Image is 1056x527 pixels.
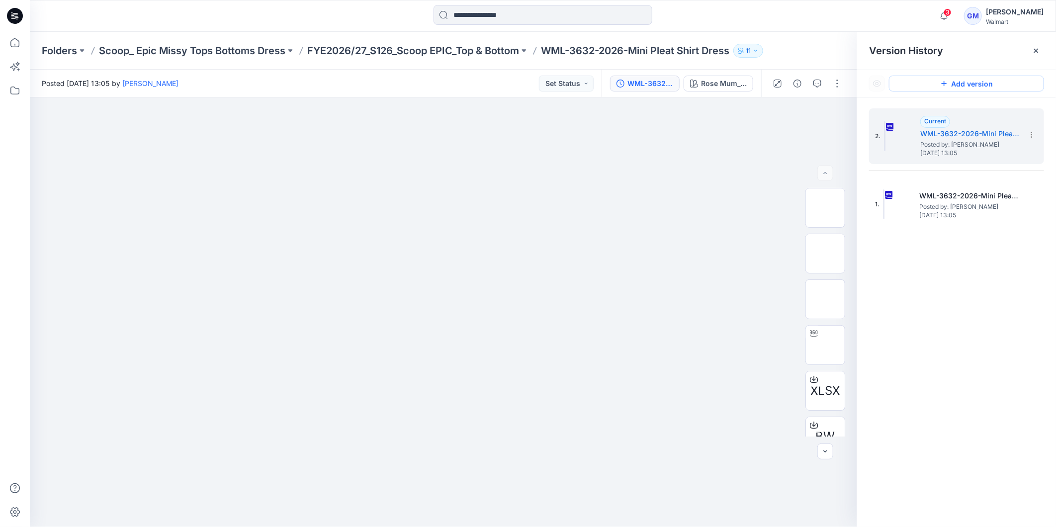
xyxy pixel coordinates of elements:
a: Scoop_ Epic Missy Tops Bottoms Dress [99,44,285,58]
span: Version History [869,45,943,57]
span: Posted by: Gayan Mahawithanalage [920,140,1020,150]
div: WML-3632-2026-Mini Pleat Shirt Dress_Full Colorway [627,78,673,89]
h5: WML-3632-2026-Mini Pleat Shirt Dress_Full Colorway [920,128,1020,140]
a: [PERSON_NAME] [122,79,178,88]
span: [DATE] 13:05 [919,212,1019,219]
p: WML-3632-2026-Mini Pleat Shirt Dress [541,44,729,58]
button: Show Hidden Versions [869,76,885,91]
button: 11 [733,44,763,58]
p: 11 [746,45,751,56]
span: 1. [875,200,880,209]
h5: WML-3632-2026-Mini Pleat Shirt Dress_Soft Silver [919,190,1019,202]
img: WML-3632-2026-Mini Pleat Shirt Dress_Soft Silver [883,189,884,219]
button: Details [790,76,805,91]
button: Add version [889,76,1044,91]
button: Rose Mum_Twill [684,76,753,91]
button: WML-3632-2026-Mini Pleat Shirt Dress_Full Colorway [610,76,680,91]
button: Close [1032,47,1040,55]
span: XLSX [811,382,840,400]
div: Rose Mum_Twill [701,78,747,89]
a: FYE2026/27_S126_Scoop EPIC_Top & Bottom [307,44,519,58]
span: Current [924,117,946,125]
span: Posted [DATE] 13:05 by [42,78,178,88]
div: Walmart [986,18,1044,25]
span: 3 [944,8,952,16]
a: Folders [42,44,77,58]
span: [DATE] 13:05 [920,150,1020,157]
span: BW [816,428,835,445]
span: 2. [875,132,880,141]
span: Posted by: Gayan Mahawithanalage [919,202,1019,212]
img: WML-3632-2026-Mini Pleat Shirt Dress_Full Colorway [884,121,885,151]
div: [PERSON_NAME] [986,6,1044,18]
div: GM [964,7,982,25]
